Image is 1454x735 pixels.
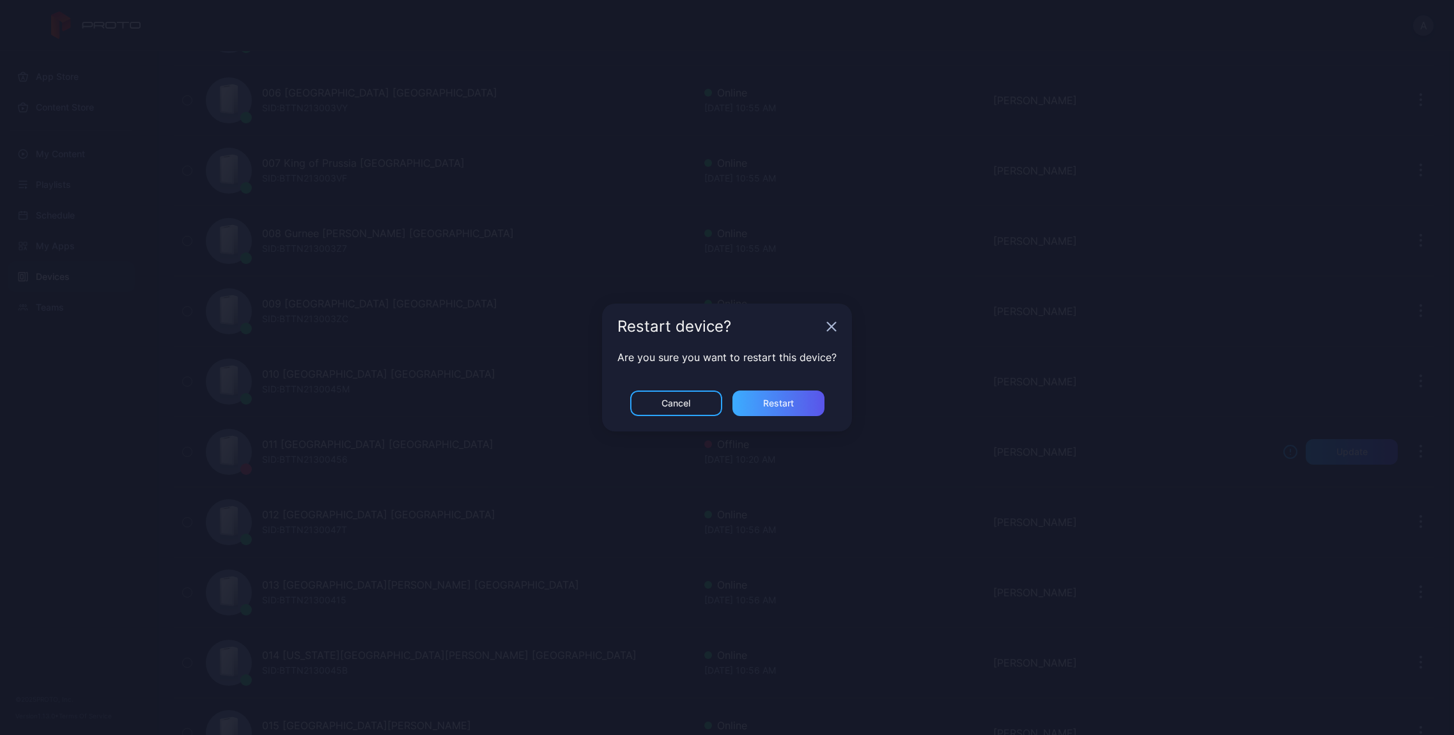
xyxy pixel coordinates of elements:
[617,319,821,334] div: Restart device?
[763,398,794,408] div: Restart
[732,391,824,416] button: Restart
[617,350,837,365] p: Are you sure you want to restart this device?
[661,398,690,408] div: Cancel
[630,391,722,416] button: Cancel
